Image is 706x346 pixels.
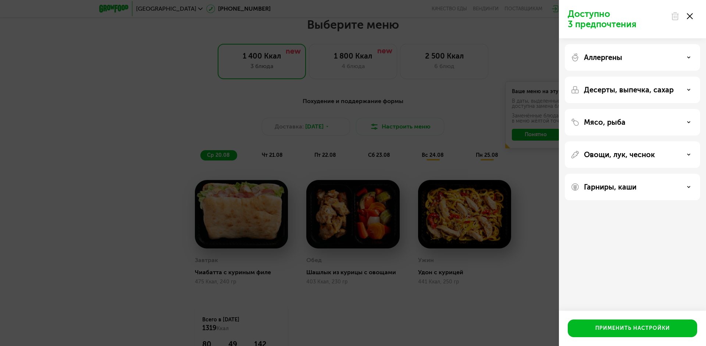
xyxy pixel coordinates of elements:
[568,319,697,337] button: Применить настройки
[568,9,666,29] p: Доступно 3 предпочтения
[584,85,674,94] p: Десерты, выпечка, сахар
[584,183,637,191] p: Гарниры, каши
[584,118,625,127] p: Мясо, рыба
[584,150,655,159] p: Овощи, лук, чеснок
[595,325,670,332] div: Применить настройки
[584,53,622,62] p: Аллергены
